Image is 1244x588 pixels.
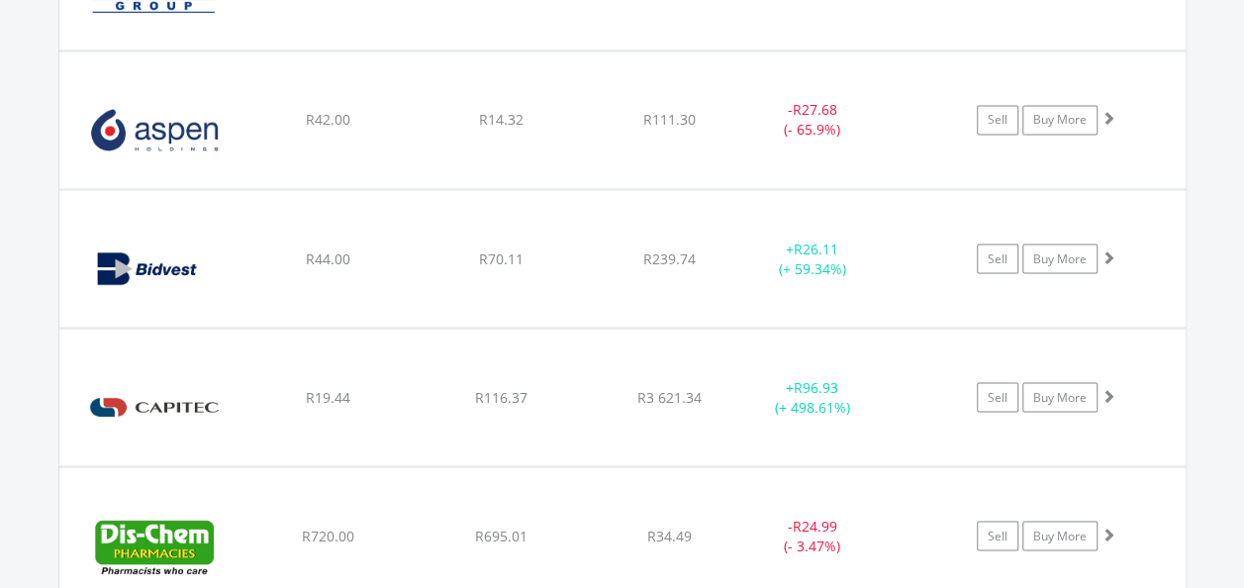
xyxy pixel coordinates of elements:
span: R116.37 [475,387,527,406]
a: Buy More [1022,105,1098,135]
img: EQU.ZA.CPI.png [69,353,239,460]
a: Buy More [1022,382,1098,412]
span: R695.01 [475,526,527,544]
span: R96.93 [794,377,838,396]
div: - (- 65.9%) [738,100,888,140]
img: EQU.ZA.BVT.png [69,215,239,322]
span: R111.30 [643,110,696,129]
span: R70.11 [479,248,524,267]
span: R44.00 [306,248,350,267]
a: Sell [977,105,1018,135]
div: - (- 3.47%) [738,516,888,555]
span: R14.32 [479,110,524,129]
a: Buy More [1022,521,1098,550]
span: R24.99 [793,516,837,535]
span: R34.49 [647,526,692,544]
a: Sell [977,244,1018,273]
span: R27.68 [793,100,837,119]
span: R3 621.34 [637,387,702,406]
a: Sell [977,521,1018,550]
a: Buy More [1022,244,1098,273]
div: + (+ 498.61%) [738,377,888,417]
span: R26.11 [794,239,838,257]
div: + (+ 59.34%) [738,239,888,278]
span: R720.00 [302,526,354,544]
span: R239.74 [643,248,696,267]
a: Sell [977,382,1018,412]
img: EQU.ZA.APN.png [69,76,239,183]
span: R42.00 [306,110,350,129]
span: R19.44 [306,387,350,406]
